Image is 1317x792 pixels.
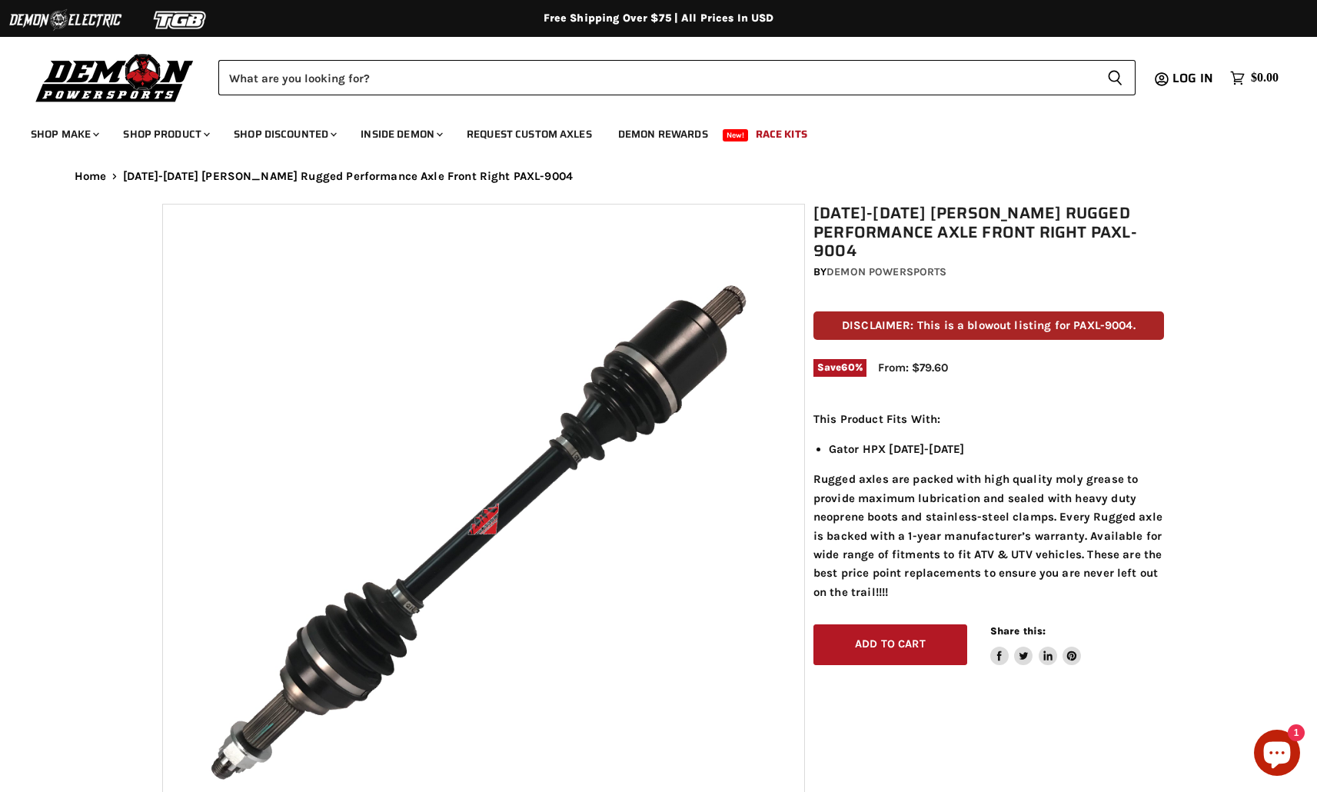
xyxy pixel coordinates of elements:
a: Shop Product [111,118,219,150]
a: Request Custom Axles [455,118,604,150]
button: Search [1095,60,1136,95]
div: Free Shipping Over $75 | All Prices In USD [44,12,1274,25]
span: Add to cart [855,637,926,651]
aside: Share this: [990,624,1082,665]
a: Demon Powersports [826,265,946,278]
span: $0.00 [1251,71,1279,85]
span: Log in [1172,68,1213,88]
form: Product [218,60,1136,95]
span: From: $79.60 [878,361,948,374]
span: Save % [813,359,866,376]
li: Gator HPX [DATE]-[DATE] [829,440,1164,458]
span: New! [723,129,749,141]
nav: Breadcrumbs [44,170,1274,183]
span: [DATE]-[DATE] [PERSON_NAME] Rugged Performance Axle Front Right PAXL-9004 [123,170,573,183]
img: Demon Electric Logo 2 [8,5,123,35]
button: Add to cart [813,624,967,665]
a: Shop Make [19,118,108,150]
a: Demon Rewards [607,118,720,150]
input: Search [218,60,1095,95]
inbox-online-store-chat: Shopify online store chat [1249,730,1305,780]
div: by [813,264,1164,281]
span: 60 [841,361,854,373]
div: Rugged axles are packed with high quality moly grease to provide maximum lubrication and sealed w... [813,410,1164,601]
img: TGB Logo 2 [123,5,238,35]
a: Log in [1166,72,1222,85]
p: DISCLAIMER: This is a blowout listing for PAXL-9004. [813,311,1164,340]
h1: [DATE]-[DATE] [PERSON_NAME] Rugged Performance Axle Front Right PAXL-9004 [813,204,1164,261]
a: Inside Demon [349,118,452,150]
a: Shop Discounted [222,118,346,150]
img: Demon Powersports [31,50,199,105]
a: Home [75,170,107,183]
span: Share this: [990,625,1046,637]
p: This Product Fits With: [813,410,1164,428]
a: Race Kits [744,118,819,150]
ul: Main menu [19,112,1275,150]
a: $0.00 [1222,67,1286,89]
